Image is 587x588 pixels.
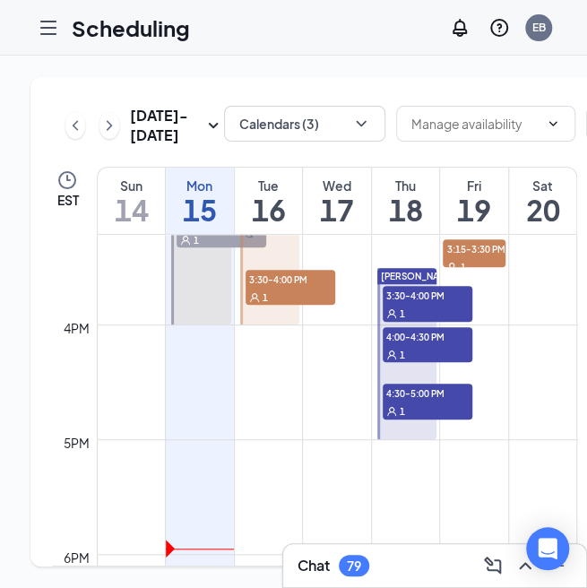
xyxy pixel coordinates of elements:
div: EB [532,20,546,35]
h3: Chat [298,556,330,575]
div: Sat [509,177,576,195]
svg: Notifications [449,17,470,39]
span: 1 [400,349,405,361]
svg: User [180,235,191,246]
span: 1 [400,405,405,418]
div: Wed [303,177,371,195]
span: 1 [194,234,199,246]
span: 3:30-4:00 PM [383,286,472,304]
span: [PERSON_NAME] [381,271,456,281]
svg: QuestionInfo [488,17,510,39]
svg: ChevronUp [514,555,536,576]
div: Mon [166,177,234,195]
svg: User [386,308,397,319]
button: ChevronUp [511,551,540,580]
h1: 16 [235,195,303,225]
div: Tue [235,177,303,195]
div: 6pm [60,548,93,567]
h1: 19 [440,195,508,225]
a: September 14, 2025 [98,168,165,234]
button: ChevronRight [99,112,119,139]
button: Calendars (3)ChevronDown [224,106,385,142]
span: 1 [400,307,405,320]
a: September 19, 2025 [440,168,508,234]
h1: 15 [166,195,234,225]
div: Sun [98,177,165,195]
svg: ChevronDown [352,115,370,133]
span: EST [56,191,78,209]
h3: [DATE] - [DATE] [130,106,203,145]
svg: User [386,406,397,417]
input: Manage availability [411,114,539,134]
svg: SmallChevronDown [203,115,224,136]
div: 79 [347,558,361,574]
svg: Hamburger [38,17,59,39]
span: 3:15-3:30 PM [443,239,505,257]
svg: User [386,350,397,360]
div: 4pm [60,318,93,338]
span: 4:30-5:00 PM [383,384,472,402]
svg: User [446,262,457,272]
svg: ChevronLeft [66,115,84,136]
a: September 16, 2025 [235,168,303,234]
svg: ChevronRight [100,115,118,136]
svg: ComposeMessage [482,555,504,576]
a: September 15, 2025 [166,168,234,234]
svg: ChevronDown [546,117,560,131]
h1: 20 [509,195,576,225]
svg: Clock [56,169,78,191]
h1: 17 [303,195,371,225]
h1: 18 [372,195,440,225]
span: 1 [263,291,268,304]
a: September 18, 2025 [372,168,440,234]
button: ChevronLeft [65,112,85,139]
h1: Scheduling [72,13,190,43]
div: Thu [372,177,440,195]
svg: User [249,292,260,303]
span: 3:30-4:00 PM [246,270,335,288]
button: ComposeMessage [479,551,507,580]
div: Open Intercom Messenger [526,527,569,570]
span: 4:00-4:30 PM [383,327,472,345]
span: 1 [460,261,465,273]
div: 5pm [60,433,93,453]
div: Fri [440,177,508,195]
a: September 20, 2025 [509,168,576,234]
a: September 17, 2025 [303,168,371,234]
h1: 14 [98,195,165,225]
